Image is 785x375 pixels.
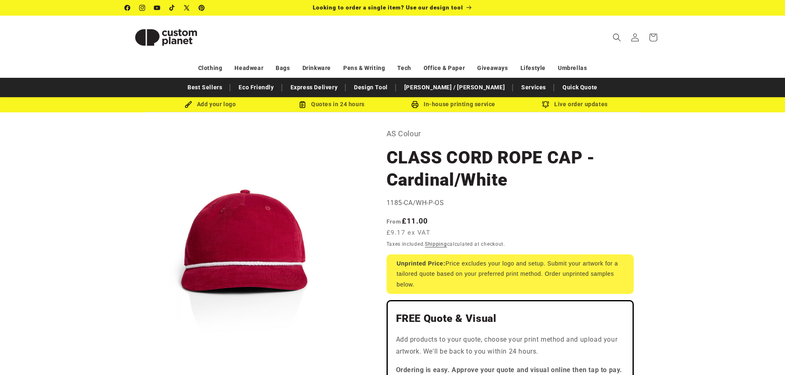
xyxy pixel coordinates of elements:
img: Brush Icon [185,101,192,108]
a: Services [517,80,550,95]
span: £9.17 ex VAT [387,228,431,238]
img: Order updates [542,101,549,108]
a: Office & Paper [424,61,465,75]
a: Design Tool [350,80,392,95]
a: Bags [276,61,290,75]
a: Lifestyle [520,61,546,75]
a: Best Sellers [183,80,226,95]
a: Quick Quote [558,80,602,95]
div: Add your logo [150,99,271,109]
img: Custom Planet [125,19,207,56]
a: Umbrellas [558,61,587,75]
a: Headwear [234,61,263,75]
a: Express Delivery [286,80,342,95]
summary: Search [608,28,626,47]
p: Add products to your quote, choose your print method and upload your artwork. We'll be back to yo... [396,334,624,358]
div: Price excludes your logo and setup. Submit your artwork for a tailored quote based on your prefer... [387,254,634,294]
img: Order Updates Icon [299,101,306,108]
media-gallery: Gallery Viewer [125,127,366,368]
div: In-house printing service [393,99,514,109]
a: Shipping [425,241,447,247]
span: Looking to order a single item? Use our design tool [313,4,463,11]
a: Clothing [198,61,223,75]
a: Drinkware [302,61,331,75]
a: Pens & Writing [343,61,385,75]
a: Tech [397,61,411,75]
span: 1185-CA/WH-P-OS [387,199,444,207]
div: Quotes in 24 hours [271,99,393,109]
a: [PERSON_NAME] / [PERSON_NAME] [400,80,509,95]
strong: Unprinted Price: [397,260,446,267]
a: Eco Friendly [234,80,278,95]
p: AS Colour [387,127,634,140]
span: From [387,218,402,225]
div: Live order updates [514,99,636,109]
strong: £11.00 [387,217,428,225]
h1: CLASS CORD ROPE CAP - Cardinal/White [387,147,634,191]
h2: FREE Quote & Visual [396,312,624,325]
a: Giveaways [477,61,508,75]
div: Taxes included. calculated at checkout. [387,240,634,248]
img: In-house printing [411,101,419,108]
a: Custom Planet [122,16,210,59]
